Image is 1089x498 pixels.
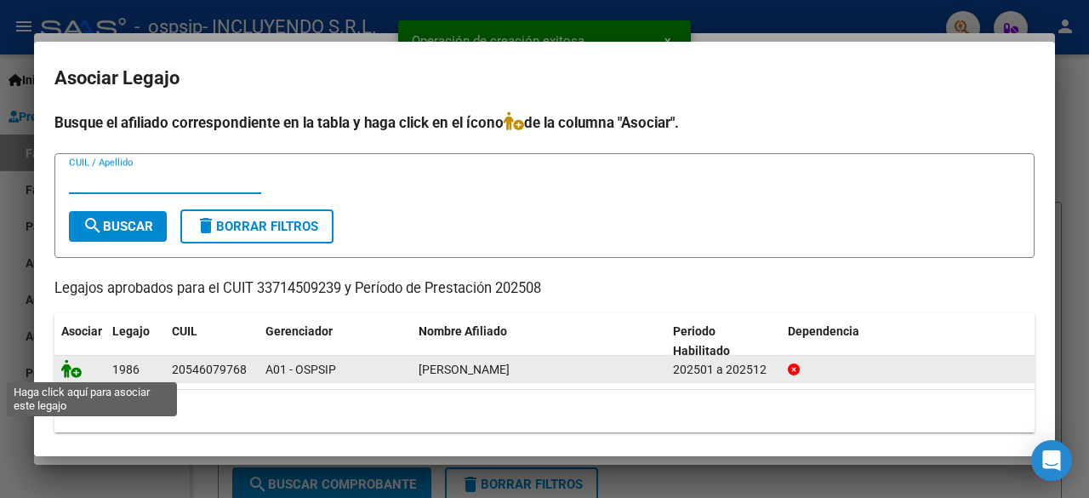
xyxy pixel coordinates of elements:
[265,363,336,376] span: A01 - OSPSIP
[83,215,103,236] mat-icon: search
[1031,440,1072,481] div: Open Intercom Messenger
[673,324,730,358] span: Periodo Habilitado
[666,313,781,369] datatable-header-cell: Periodo Habilitado
[673,360,774,380] div: 202501 a 202512
[83,219,153,234] span: Buscar
[105,313,165,369] datatable-header-cell: Legajo
[412,313,666,369] datatable-header-cell: Nombre Afiliado
[54,278,1035,300] p: Legajos aprobados para el CUIT 33714509239 y Período de Prestación 202508
[165,313,259,369] datatable-header-cell: CUIL
[54,112,1035,134] h4: Busque el afiliado correspondiente en la tabla y haga click en el ícono de la columna "Asociar".
[61,324,102,338] span: Asociar
[112,363,140,376] span: 1986
[419,363,510,376] span: OBREGON IGNACIO VALENTIN
[788,324,859,338] span: Dependencia
[196,219,318,234] span: Borrar Filtros
[172,360,247,380] div: 20546079768
[259,313,412,369] datatable-header-cell: Gerenciador
[196,215,216,236] mat-icon: delete
[54,62,1035,94] h2: Asociar Legajo
[112,324,150,338] span: Legajo
[781,313,1035,369] datatable-header-cell: Dependencia
[54,390,1035,432] div: 1 registros
[69,211,167,242] button: Buscar
[419,324,507,338] span: Nombre Afiliado
[172,324,197,338] span: CUIL
[180,209,334,243] button: Borrar Filtros
[54,313,105,369] datatable-header-cell: Asociar
[265,324,333,338] span: Gerenciador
